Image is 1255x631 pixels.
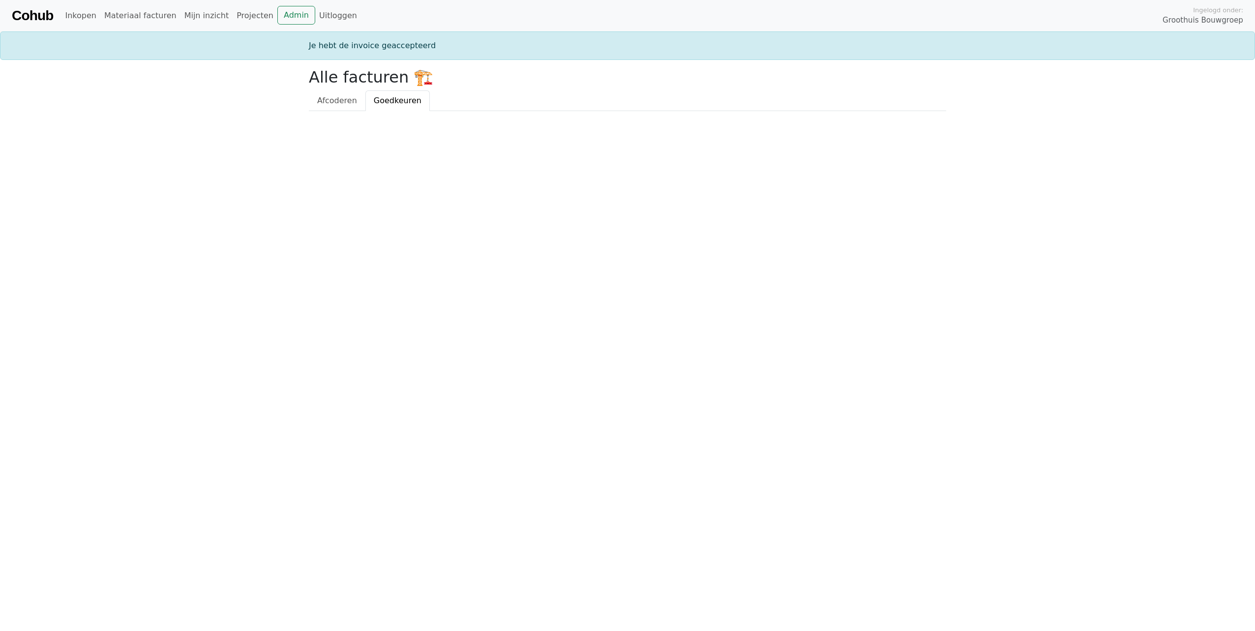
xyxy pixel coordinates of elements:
a: Projecten [233,6,277,26]
a: Goedkeuren [365,90,430,111]
div: Je hebt de invoice geaccepteerd [303,40,952,52]
a: Mijn inzicht [180,6,233,26]
a: Cohub [12,4,53,28]
a: Admin [277,6,315,25]
a: Uitloggen [315,6,361,26]
a: Afcoderen [309,90,365,111]
span: Goedkeuren [374,96,421,105]
a: Inkopen [61,6,100,26]
span: Groothuis Bouwgroep [1163,15,1243,26]
span: Afcoderen [317,96,357,105]
span: Ingelogd onder: [1193,5,1243,15]
h2: Alle facturen 🏗️ [309,68,946,86]
a: Materiaal facturen [100,6,180,26]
